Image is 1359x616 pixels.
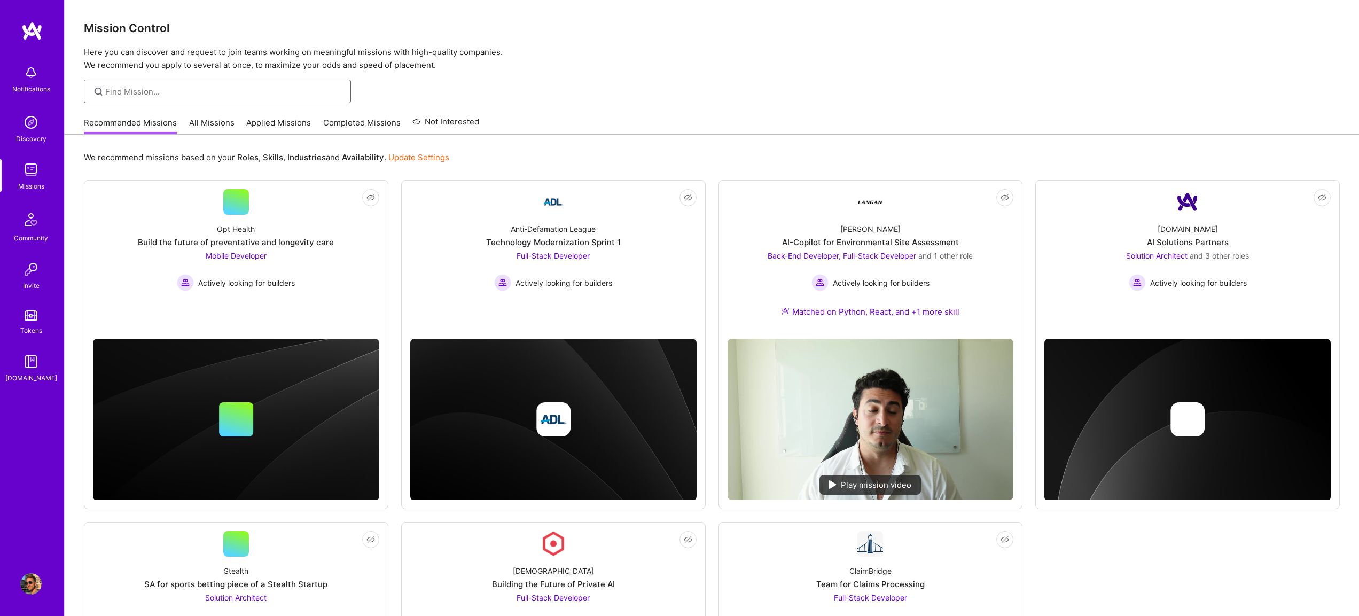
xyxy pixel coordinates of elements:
span: Actively looking for builders [1150,277,1247,288]
img: Actively looking for builders [177,274,194,291]
div: Missions [18,181,44,192]
div: ClaimBridge [849,565,892,576]
img: Company logo [1170,402,1205,436]
p: Here you can discover and request to join teams working on meaningful missions with high-quality ... [84,46,1340,72]
i: icon EyeClosed [1318,193,1326,202]
i: icon EyeClosed [684,535,692,544]
i: icon SearchGrey [92,85,105,98]
img: cover [1044,339,1331,501]
img: User Avatar [20,573,42,595]
span: Full-Stack Developer [834,593,907,602]
i: icon EyeClosed [1001,535,1009,544]
span: and 1 other role [918,251,973,260]
img: tokens [25,310,37,321]
img: play [829,480,837,489]
div: Stealth [224,565,248,576]
img: Ateam Purple Icon [781,307,790,315]
i: icon EyeClosed [366,193,375,202]
b: Availability [342,152,384,162]
img: Company Logo [857,531,883,557]
img: Invite [20,259,42,280]
a: Update Settings [388,152,449,162]
i: icon EyeClosed [1001,193,1009,202]
a: Not Interested [412,115,479,135]
img: No Mission [728,339,1014,500]
div: SA for sports betting piece of a Stealth Startup [144,579,327,590]
div: Invite [23,280,40,291]
img: teamwork [20,159,42,181]
span: Full-Stack Developer [517,593,590,602]
i: icon EyeClosed [684,193,692,202]
div: Discovery [16,133,46,144]
img: guide book [20,351,42,372]
img: cover [93,339,379,501]
div: [DEMOGRAPHIC_DATA] [513,565,594,576]
img: Company Logo [857,189,883,215]
div: Team for Claims Processing [816,579,925,590]
b: Roles [237,152,259,162]
span: Solution Architect [1126,251,1188,260]
div: Play mission video [819,475,921,495]
h3: Mission Control [84,21,1340,35]
div: Tokens [20,325,42,336]
img: cover [410,339,697,501]
div: Anti-Defamation League [511,223,596,235]
b: Skills [263,152,283,162]
img: Actively looking for builders [811,274,829,291]
span: Mobile Developer [206,251,267,260]
div: AI Solutions Partners [1147,237,1229,248]
a: All Missions [189,117,235,135]
div: Community [14,232,48,244]
div: Technology Modernization Sprint 1 [486,237,621,248]
img: discovery [20,112,42,133]
p: We recommend missions based on your , , and . [84,152,449,163]
img: bell [20,62,42,83]
div: Matched on Python, React, and +1 more skill [781,306,959,317]
span: Solution Architect [205,593,267,602]
img: logo [21,21,43,41]
img: Company Logo [541,189,566,215]
div: Notifications [12,83,50,95]
input: Find Mission... [105,86,343,97]
img: Company Logo [541,531,566,557]
a: Recommended Missions [84,117,177,135]
span: and 3 other roles [1190,251,1249,260]
img: Actively looking for builders [494,274,511,291]
img: Company logo [536,402,571,436]
span: Actively looking for builders [833,277,930,288]
span: Actively looking for builders [198,277,295,288]
span: Back-End Developer, Full-Stack Developer [768,251,916,260]
span: Full-Stack Developer [517,251,590,260]
div: Opt Health [217,223,255,235]
div: [DOMAIN_NAME] [5,372,57,384]
i: icon EyeClosed [366,535,375,544]
div: Building the Future of Private AI [492,579,615,590]
div: Build the future of preventative and longevity care [138,237,334,248]
img: Community [18,207,44,232]
div: [PERSON_NAME] [840,223,901,235]
b: Industries [287,152,326,162]
img: Company Logo [1175,189,1200,215]
a: Applied Missions [246,117,311,135]
span: Actively looking for builders [516,277,612,288]
a: Completed Missions [323,117,401,135]
div: AI-Copilot for Environmental Site Assessment [782,237,959,248]
img: Actively looking for builders [1129,274,1146,291]
div: [DOMAIN_NAME] [1158,223,1218,235]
